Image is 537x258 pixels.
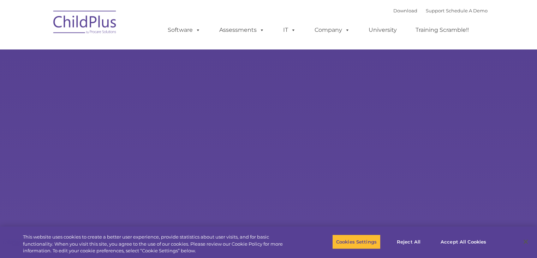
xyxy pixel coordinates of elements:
button: Reject All [387,234,431,249]
a: Support [426,8,444,13]
button: Accept All Cookies [437,234,490,249]
a: University [362,23,404,37]
font: | [393,8,488,13]
a: Training Scramble!! [408,23,476,37]
a: Schedule A Demo [446,8,488,13]
button: Close [518,234,533,250]
img: ChildPlus by Procare Solutions [50,6,120,41]
a: Company [308,23,357,37]
button: Cookies Settings [332,234,381,249]
a: Download [393,8,417,13]
a: Assessments [212,23,272,37]
a: Software [161,23,208,37]
a: IT [276,23,303,37]
div: This website uses cookies to create a better user experience, provide statistics about user visit... [23,234,296,254]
